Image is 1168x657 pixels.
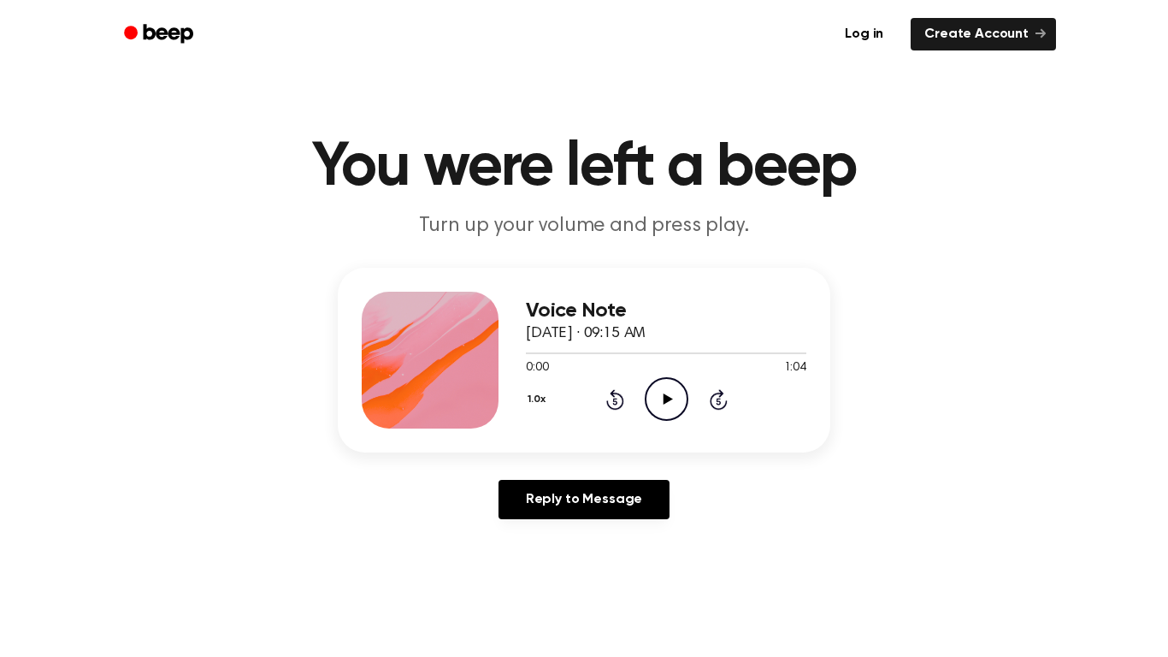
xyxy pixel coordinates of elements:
[526,299,806,323] h3: Voice Note
[526,359,548,377] span: 0:00
[112,18,209,51] a: Beep
[498,480,670,519] a: Reply to Message
[256,212,912,240] p: Turn up your volume and press play.
[911,18,1056,50] a: Create Account
[784,359,806,377] span: 1:04
[146,137,1022,198] h1: You were left a beep
[526,385,552,414] button: 1.0x
[526,326,646,341] span: [DATE] · 09:15 AM
[828,15,900,54] a: Log in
